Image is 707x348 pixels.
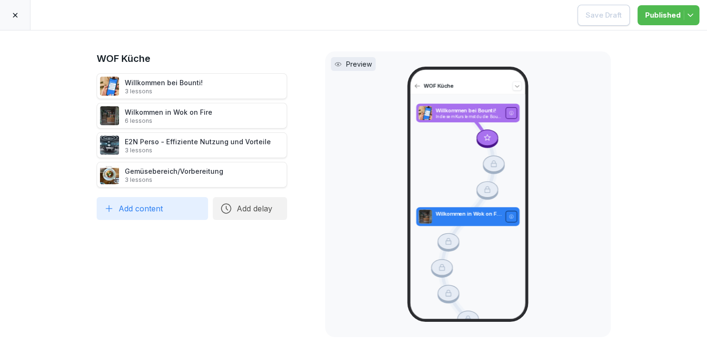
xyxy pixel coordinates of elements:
[125,166,223,184] div: Gemüsebereich/Vorbereitung
[637,5,699,25] button: Published
[418,209,432,224] img: lx2igcgni9d4l000isjalaip.png
[100,106,119,125] img: lx2igcgni9d4l000isjalaip.png
[213,197,287,220] button: Add delay
[435,210,502,218] p: Wilkommen in Wok on Fire
[418,106,432,120] img: xh3bnih80d1pxcetv9zsuevg.png
[100,136,119,155] img: z4l2p5u7mlag07iojkgd495z.png
[435,114,502,119] p: In diesem Kurs lernst du die Bounti App besser kennen und findest heraus, wie sie dich bei deinem...
[125,117,212,125] p: 6 lessons
[125,137,271,154] div: E2N Perso - Effiziente Nutzung und Vorteile
[125,176,223,184] p: 3 lessons
[97,51,287,66] h1: WOF Küche
[125,78,203,95] div: Willkommen bei Bounti!
[125,88,203,95] p: 3 lessons
[578,5,630,26] button: Save Draft
[125,147,271,154] p: 3 lessons
[97,132,287,158] div: E2N Perso - Effiziente Nutzung und Vorteile3 lessons
[125,107,212,125] div: Wilkommen in Wok on Fire
[435,107,502,114] p: Willkommen bei Bounti!
[100,77,119,96] img: xh3bnih80d1pxcetv9zsuevg.png
[586,10,622,20] div: Save Draft
[97,197,208,220] button: Add content
[97,73,287,99] div: Willkommen bei Bounti!3 lessons
[97,103,287,129] div: Wilkommen in Wok on Fire6 lessons
[645,10,692,20] div: Published
[97,162,287,188] div: Gemüsebereich/Vorbereitung3 lessons
[346,59,372,69] p: Preview
[100,165,119,184] img: t9bprv5h1a314rxrkj0f2e0c.png
[424,82,509,90] p: WOF Küche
